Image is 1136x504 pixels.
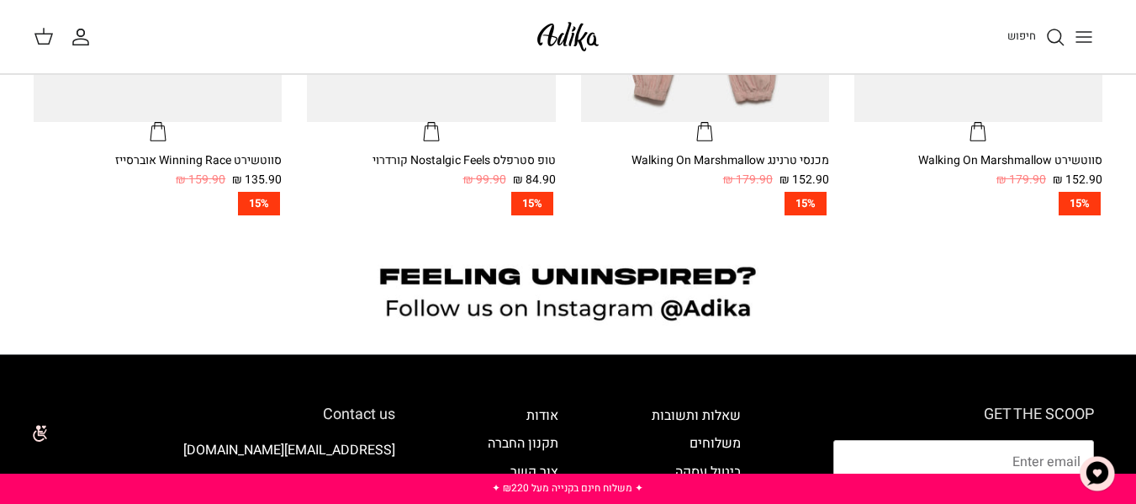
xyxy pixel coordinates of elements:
[307,151,555,170] div: טופ סטרפלס Nostalgic Feels קורדרוי
[13,410,59,456] img: accessibility_icon02.svg
[492,480,643,496] a: ✦ משלוח חינם בקנייה מעל ₪220 ✦
[463,171,506,189] span: 99.90 ₪
[833,440,1094,484] input: Email
[1007,28,1036,44] span: חיפוש
[513,171,556,189] span: 84.90 ₪
[1007,27,1065,47] a: חיפוש
[785,192,827,216] span: 15%
[42,406,395,424] h6: Contact us
[1059,192,1101,216] span: 15%
[581,151,829,170] div: מכנסי טרנינג Walking On Marshmallow
[34,151,282,189] a: סווטשירט Winning Race אוברסייז 135.90 ₪ 159.90 ₪
[238,192,280,216] span: 15%
[183,440,395,460] a: [EMAIL_ADDRESS][DOMAIN_NAME]
[690,433,741,454] a: משלוחים
[854,151,1102,189] a: סווטשירט Walking On Marshmallow 152.90 ₪ 179.90 ₪
[34,192,282,216] a: 15%
[71,27,98,47] a: החשבון שלי
[652,406,741,426] a: שאלות ותשובות
[176,171,225,189] span: 159.90 ₪
[526,406,558,426] a: אודות
[854,151,1102,170] div: סווטשירט Walking On Marshmallow
[779,171,829,189] span: 152.90 ₪
[1072,448,1123,499] button: צ'אט
[996,171,1046,189] span: 179.90 ₪
[581,192,829,216] a: 15%
[34,151,282,170] div: סווטשירט Winning Race אוברסייז
[1065,19,1102,56] button: Toggle menu
[833,406,1094,424] h6: GET THE SCOOP
[581,151,829,189] a: מכנסי טרנינג Walking On Marshmallow 152.90 ₪ 179.90 ₪
[488,433,558,454] a: תקנון החברה
[307,151,555,189] a: טופ סטרפלס Nostalgic Feels קורדרוי 84.90 ₪ 99.90 ₪
[510,462,558,482] a: צור קשר
[532,17,604,56] img: Adika IL
[511,192,553,216] span: 15%
[675,462,741,482] a: ביטול עסקה
[1053,171,1102,189] span: 152.90 ₪
[232,171,282,189] span: 135.90 ₪
[307,192,555,216] a: 15%
[854,192,1102,216] a: 15%
[723,171,773,189] span: 179.90 ₪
